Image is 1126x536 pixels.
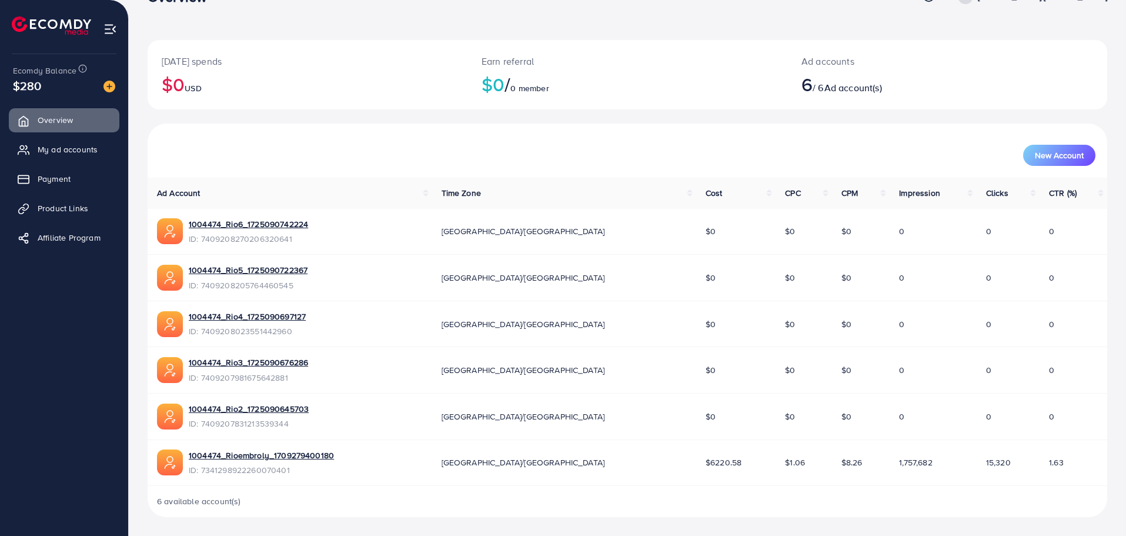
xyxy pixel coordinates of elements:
img: image [103,81,115,92]
span: $8.26 [841,457,863,468]
span: Ecomdy Balance [13,65,76,76]
a: Overview [9,108,119,132]
span: $0 [841,364,851,376]
span: My ad accounts [38,144,98,155]
span: CPM [841,187,858,199]
img: ic-ads-acc.e4c84228.svg [157,265,183,291]
span: 6 available account(s) [157,495,241,507]
span: Clicks [986,187,1008,199]
span: 1,757,682 [899,457,932,468]
span: $0 [841,411,851,422]
span: 0 [986,225,991,237]
img: logo [12,16,91,35]
span: CTR (%) [1049,187,1077,199]
span: $0 [785,272,795,284]
span: Product Links [38,202,88,214]
span: Overview [38,114,73,126]
img: ic-ads-acc.e4c84228.svg [157,404,183,430]
span: 0 [1049,364,1054,376]
span: Ad Account [157,187,201,199]
span: 0 [899,364,904,376]
span: ID: 7409208205764460545 [189,279,308,291]
img: menu [103,22,117,36]
span: / [504,71,510,98]
span: $0 [706,272,716,284]
h2: $0 [162,73,453,95]
img: ic-ads-acc.e4c84228.svg [157,450,183,475]
span: ID: 7409208270206320641 [189,233,308,245]
span: Payment [38,173,71,185]
span: $0 [706,225,716,237]
span: ID: 7341298922260070401 [189,464,334,476]
span: $0 [785,411,795,422]
a: Affiliate Program [9,226,119,249]
a: 1004474_Rio6_1725090742224 [189,218,308,230]
span: 6 [801,71,813,98]
span: [GEOGRAPHIC_DATA]/[GEOGRAPHIC_DATA] [442,457,605,468]
span: 0 [986,364,991,376]
span: $0 [706,364,716,376]
a: Payment [9,167,119,191]
span: $0 [841,225,851,237]
a: 1004474_Rioembroly_1709279400180 [189,450,334,461]
span: $0 [841,318,851,330]
span: 0 [986,318,991,330]
span: $0 [706,411,716,422]
h2: / 6 [801,73,1013,95]
span: ID: 7409207831213539344 [189,418,309,430]
span: $280 [13,77,42,94]
a: Product Links [9,197,119,220]
span: CPC [785,187,800,199]
span: 0 [1049,318,1054,330]
a: 1004474_Rio2_1725090645703 [189,403,309,415]
span: $0 [785,225,795,237]
span: $1.06 [785,457,805,468]
h2: $0 [482,73,773,95]
span: ID: 7409207981675642881 [189,372,308,384]
p: Earn referral [482,54,773,68]
span: $0 [785,364,795,376]
span: Time Zone [442,187,481,199]
span: [GEOGRAPHIC_DATA]/[GEOGRAPHIC_DATA] [442,411,605,422]
img: ic-ads-acc.e4c84228.svg [157,357,183,383]
span: 0 [899,318,904,330]
p: Ad accounts [801,54,1013,68]
span: $6220.58 [706,457,741,468]
span: 0 [1049,272,1054,284]
span: [GEOGRAPHIC_DATA]/[GEOGRAPHIC_DATA] [442,318,605,330]
p: [DATE] spends [162,54,453,68]
span: $0 [785,318,795,330]
span: Cost [706,187,723,199]
span: $0 [706,318,716,330]
a: My ad accounts [9,138,119,161]
span: 0 member [510,82,549,94]
span: $0 [841,272,851,284]
span: USD [185,82,201,94]
iframe: Chat [1076,483,1117,527]
span: Affiliate Program [38,232,101,244]
span: 0 [986,272,991,284]
span: 0 [1049,411,1054,422]
span: 15,320 [986,457,1011,468]
span: 0 [1049,225,1054,237]
span: [GEOGRAPHIC_DATA]/[GEOGRAPHIC_DATA] [442,225,605,237]
img: ic-ads-acc.e4c84228.svg [157,311,183,337]
span: [GEOGRAPHIC_DATA]/[GEOGRAPHIC_DATA] [442,272,605,284]
span: Impression [899,187,940,199]
span: Ad account(s) [824,81,882,94]
span: 0 [899,272,904,284]
span: 0 [986,411,991,422]
span: ID: 7409208023551442960 [189,325,306,337]
img: ic-ads-acc.e4c84228.svg [157,218,183,244]
span: New Account [1035,151,1084,159]
a: 1004474_Rio3_1725090676286 [189,357,308,368]
span: [GEOGRAPHIC_DATA]/[GEOGRAPHIC_DATA] [442,364,605,376]
a: 1004474_Rio4_1725090697127 [189,311,306,322]
span: 1.63 [1049,457,1064,468]
span: 0 [899,225,904,237]
a: 1004474_Rio5_1725090722367 [189,264,308,276]
span: 0 [899,411,904,422]
button: New Account [1023,145,1095,166]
